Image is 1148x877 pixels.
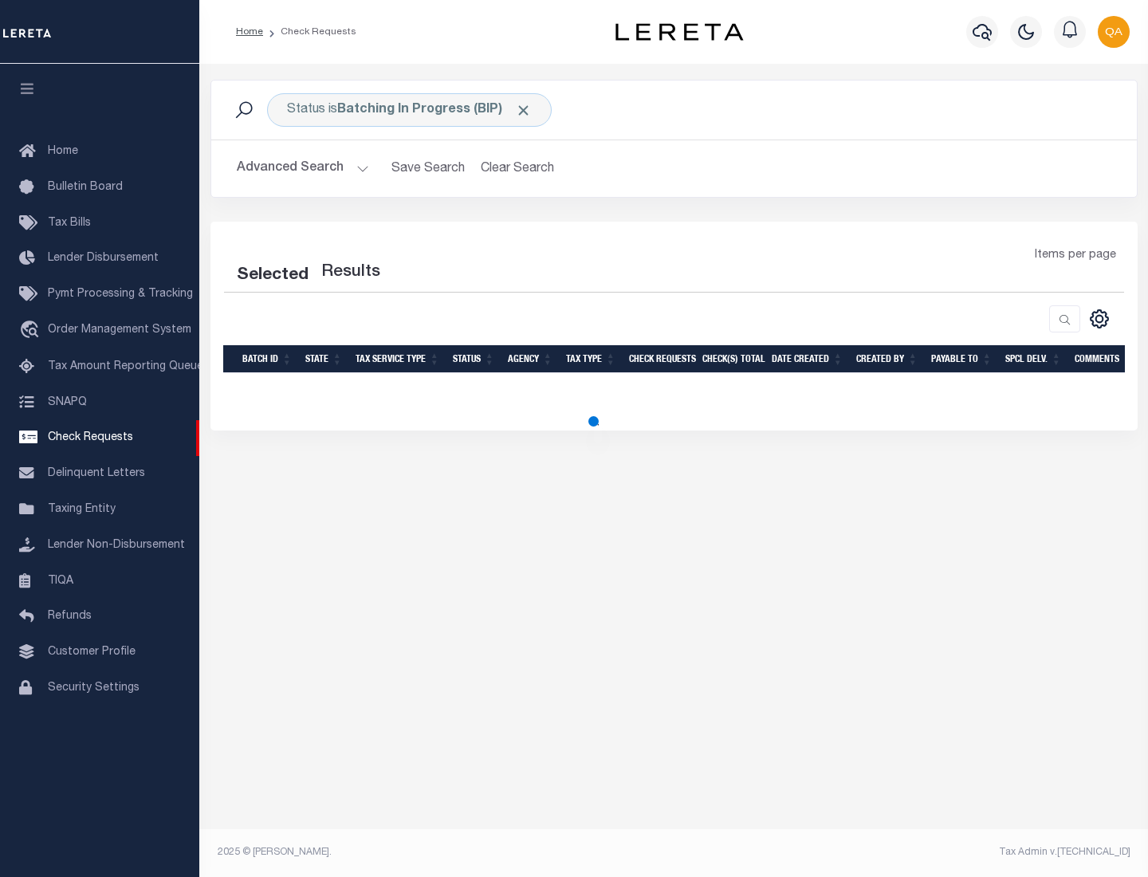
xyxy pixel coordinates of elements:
[237,153,369,184] button: Advanced Search
[19,321,45,341] i: travel_explore
[48,324,191,336] span: Order Management System
[615,23,743,41] img: logo-dark.svg
[623,345,696,373] th: Check Requests
[48,432,133,443] span: Check Requests
[48,611,92,622] span: Refunds
[1035,247,1116,265] span: Items per page
[48,218,91,229] span: Tax Bills
[474,153,561,184] button: Clear Search
[48,540,185,551] span: Lender Non-Disbursement
[686,845,1130,859] div: Tax Admin v.[TECHNICAL_ID]
[48,146,78,157] span: Home
[48,361,203,372] span: Tax Amount Reporting Queue
[48,682,140,694] span: Security Settings
[999,345,1068,373] th: Spcl Delv.
[515,102,532,119] span: Click to Remove
[236,345,299,373] th: Batch Id
[560,345,623,373] th: Tax Type
[382,153,474,184] button: Save Search
[48,647,136,658] span: Customer Profile
[1098,16,1130,48] img: svg+xml;base64,PHN2ZyB4bWxucz0iaHR0cDovL3d3dy53My5vcmcvMjAwMC9zdmciIHBvaW50ZXItZXZlbnRzPSJub25lIi...
[696,345,765,373] th: Check(s) Total
[1068,345,1140,373] th: Comments
[321,260,380,285] label: Results
[925,345,999,373] th: Payable To
[349,345,446,373] th: Tax Service Type
[850,345,925,373] th: Created By
[267,93,552,127] div: Click to Edit
[48,575,73,586] span: TIQA
[48,504,116,515] span: Taxing Entity
[48,182,123,193] span: Bulletin Board
[299,345,349,373] th: State
[48,468,145,479] span: Delinquent Letters
[446,345,501,373] th: Status
[765,345,850,373] th: Date Created
[206,845,674,859] div: 2025 © [PERSON_NAME].
[48,396,87,407] span: SNAPQ
[48,253,159,264] span: Lender Disbursement
[237,263,309,289] div: Selected
[501,345,560,373] th: Agency
[236,27,263,37] a: Home
[48,289,193,300] span: Pymt Processing & Tracking
[263,25,356,39] li: Check Requests
[337,104,532,116] b: Batching In Progress (BIP)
